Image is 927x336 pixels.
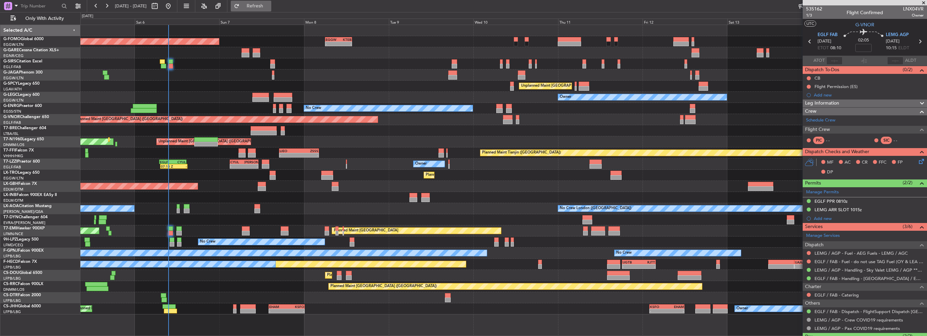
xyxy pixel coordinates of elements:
div: Sat 13 [727,19,812,25]
span: Permits [805,179,821,187]
a: DNMM/LOS [3,287,24,292]
span: T7-FFI [3,148,15,152]
a: LEMG / AGP - Fuel - AEG Fuels - LEMG / AGC [815,250,908,256]
a: CS-DOUGlobal 6500 [3,271,42,275]
div: No Crew London ([GEOGRAPHIC_DATA]) [560,203,631,214]
div: - - [826,137,841,143]
div: KSFO [650,305,667,309]
span: LX-INB [3,193,17,197]
div: EGLF [160,160,173,164]
a: VHHH/HKG [3,153,23,159]
a: G-SPCYLegacy 650 [3,82,40,86]
div: Owner [560,92,571,102]
div: Fri 12 [643,19,727,25]
div: Planned Maint [GEOGRAPHIC_DATA] ([GEOGRAPHIC_DATA]) [330,281,437,291]
a: LFPB/LBG [3,276,21,281]
span: G-ENRG [3,104,19,108]
span: [DATE] - [DATE] [115,3,147,9]
div: - [230,164,244,168]
span: LEMG AGP [886,32,909,38]
span: ALDT [905,57,916,64]
span: [DATE] [886,38,900,45]
a: LX-AOACitation Mustang [3,204,52,208]
a: EGLF / FAB - Catering [815,292,859,298]
a: EGLF / FAB - Dispatch - FlightSupport Dispatch [GEOGRAPHIC_DATA] [815,309,924,314]
span: 9H-LPZ [3,237,17,242]
a: EGLF / FAB - Handling - [GEOGRAPHIC_DATA] / EGLF / FAB [815,276,924,281]
span: G-SPCY [3,82,18,86]
button: Only With Activity [7,13,73,24]
a: T7-EMIHawker 900XP [3,226,45,230]
div: Unplanned Maint [GEOGRAPHIC_DATA] ([PERSON_NAME] Intl) [521,81,630,91]
a: F-HECDFalcon 7X [3,260,37,264]
span: LX-GBH [3,182,18,186]
div: EHAM [667,305,684,309]
a: LX-TROLegacy 650 [3,171,40,175]
span: Refresh [241,4,269,8]
div: ZSSS [299,149,318,153]
span: G-VNOR [3,115,20,119]
div: Sun 7 [219,19,304,25]
span: [DATE] [818,38,831,45]
a: G-VNORChallenger 650 [3,115,49,119]
div: UGTB [623,260,639,264]
a: T7-DYNChallenger 604 [3,215,48,219]
span: ATOT [813,57,825,64]
div: Planned Maint [GEOGRAPHIC_DATA] [334,226,398,236]
div: - [639,264,655,269]
div: - [339,42,351,46]
a: LGAV/ATH [3,87,22,92]
div: Planned Maint Dusseldorf [426,170,470,180]
a: LFPB/LBG [3,309,21,314]
div: [DATE] [82,13,93,19]
span: T7-DYN [3,215,19,219]
span: CS-RRC [3,282,18,286]
div: Planned Maint Tianjin ([GEOGRAPHIC_DATA]) [482,148,561,158]
div: Unplanned Maint [GEOGRAPHIC_DATA] ([GEOGRAPHIC_DATA]) [158,137,270,147]
div: Sat 6 [135,19,220,25]
a: G-JAGAPhenom 300 [3,71,43,75]
a: LFPB/LBG [3,254,21,259]
a: T7-FFIFalcon 7X [3,148,34,152]
div: - [667,309,684,313]
span: T7-N1960 [3,137,22,141]
input: Trip Number [21,1,59,11]
a: LFPB/LBG [3,265,21,270]
a: EGSS/STN [3,109,21,114]
div: LEMG ARR SLOT 1015z [815,207,862,213]
a: DNMM/LOS [3,142,24,147]
span: MF [827,159,833,166]
span: FFC [879,159,886,166]
div: SIC [881,137,892,144]
a: T7-N1960Legacy 650 [3,137,44,141]
a: EDLW/DTM [3,198,23,203]
span: 1/3 [806,12,822,18]
a: G-GARECessna Citation XLS+ [3,48,59,52]
button: UTC [804,21,816,27]
a: F-GPNJFalcon 900EX [3,249,44,253]
span: 02:05 [858,37,869,44]
div: No Crew [616,248,632,258]
a: Manage Services [806,232,840,239]
a: CS-RRCFalcon 900LX [3,282,43,286]
div: Mon 8 [304,19,389,25]
span: T7-EMI [3,226,17,230]
span: T7-BRE [3,126,17,130]
a: LX-INBFalcon 900EX EASy II [3,193,57,197]
div: No Crew [200,237,216,247]
div: EGGW [326,37,339,41]
div: KTEB [339,37,351,41]
div: LIEO [280,149,299,153]
span: CS-JHH [3,304,18,308]
span: CS-DOU [3,271,19,275]
span: 10:15 [886,45,897,52]
span: T7-LZZI [3,160,17,164]
span: DP [827,169,833,176]
span: Dispatch [805,241,824,249]
div: Thu 11 [558,19,643,25]
a: LTBA/ISL [3,131,19,136]
a: EGLF/FAB [3,64,21,69]
span: Dispatch To-Dos [805,66,839,74]
a: EGGW/LTN [3,42,24,47]
a: G-FOMOGlobal 6000 [3,37,44,41]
